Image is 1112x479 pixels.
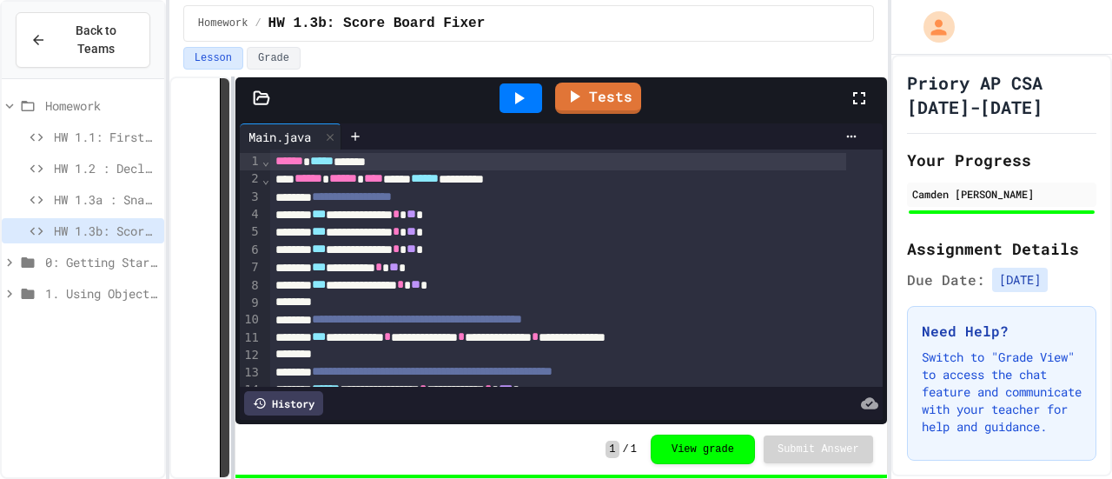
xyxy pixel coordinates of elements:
button: Lesson [183,47,243,70]
span: HW 1.3b: Score Board Fixer [268,13,486,34]
div: Camden [PERSON_NAME] [912,186,1091,202]
span: HW 1.3a : Snack Budget Tracker [54,190,157,209]
span: 0: Getting Started [45,253,157,271]
h2: Your Progress [907,148,1096,172]
p: Switch to "Grade View" to access the chat feature and communicate with your teacher for help and ... [922,349,1082,436]
span: / [255,17,261,30]
span: Back to Teams [56,22,136,58]
span: HW 1.3b: Score Board Fixer [54,222,157,240]
h1: Priory AP CSA [DATE]-[DATE] [907,70,1096,119]
span: HW 1.1: First Program [54,128,157,146]
span: Homework [45,96,157,115]
span: HW 1.2 : Declaring Variables and Data Types [54,159,157,177]
span: 1. Using Objects and Methods [45,284,157,303]
button: Grade [247,47,301,70]
div: My Account [905,7,959,47]
h3: Need Help? [922,321,1082,342]
span: Homework [198,17,248,30]
span: Due Date: [907,269,985,290]
h2: Assignment Details [907,236,1096,261]
button: Back to Teams [16,12,150,68]
span: [DATE] [992,268,1048,292]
